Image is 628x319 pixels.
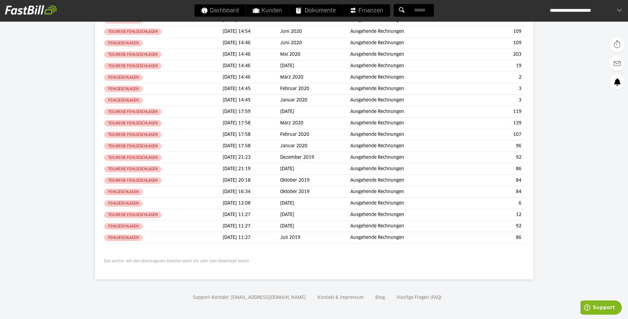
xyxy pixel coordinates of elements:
[350,72,461,83] td: Ausgehende Rechnungen
[223,83,280,95] td: [DATE] 14:45
[104,120,162,127] sl-badge: Teilweise fehlgeschlagen
[104,131,162,138] sl-badge: Teilweise fehlgeschlagen
[350,118,461,129] td: Ausgehende Rechnungen
[350,221,461,232] td: Ausgehende Rechnungen
[289,4,343,17] a: Dokumente
[104,235,143,241] sl-badge: Fehlgeschlagen
[461,232,524,244] td: 86
[350,232,461,244] td: Ausgehende Rechnungen
[461,60,524,72] td: 19
[104,189,143,195] sl-badge: Fehlgeschlagen
[104,154,162,161] sl-badge: Teilweise fehlgeschlagen
[461,209,524,221] td: 12
[223,175,280,186] td: [DATE] 20:18
[461,198,524,209] td: 6
[280,95,350,106] td: Januar 2020
[104,63,162,69] sl-badge: Teilweise fehlgeschlagen
[223,60,280,72] td: [DATE] 14:46
[280,83,350,95] td: Februar 2020
[104,86,143,92] sl-badge: Fehlgeschlagen
[280,152,350,163] td: Dezember 2019
[350,4,383,17] span: Finanzen
[461,37,524,49] td: 109
[223,209,280,221] td: [DATE] 11:27
[343,4,390,17] a: Finanzen
[223,106,280,118] td: [DATE] 17:59
[350,37,461,49] td: Ausgehende Rechnungen
[280,175,350,186] td: Oktober 2019
[246,4,289,17] a: Kunden
[280,163,350,175] td: [DATE]
[394,295,444,300] a: Häufige Fragen (FAQ)
[280,72,350,83] td: März 2020
[461,163,524,175] td: 86
[223,221,280,232] td: [DATE] 11:27
[194,4,246,17] a: Dashboard
[350,186,461,198] td: Ausgehende Rechnungen
[350,26,461,37] td: Ausgehende Rechnungen
[350,60,461,72] td: Ausgehende Rechnungen
[191,295,308,300] a: Support-Kontakt: [EMAIL_ADDRESS][DOMAIN_NAME]
[296,4,336,17] span: Dokumente
[104,109,162,115] sl-badge: Teilweise fehlgeschlagen
[373,295,387,300] a: Blog
[104,40,143,46] sl-badge: Fehlgeschlagen
[223,37,280,49] td: [DATE] 14:46
[461,26,524,37] td: 109
[280,37,350,49] td: Juni 2020
[223,140,280,152] td: [DATE] 17:58
[461,83,524,95] td: 3
[461,152,524,163] td: 92
[350,83,461,95] td: Ausgehende Rechnungen
[461,186,524,198] td: 84
[350,175,461,186] td: Ausgehende Rechnungen
[280,118,350,129] td: März 2020
[280,60,350,72] td: [DATE]
[223,49,280,60] td: [DATE] 14:46
[580,300,622,316] iframe: Öffnet ein Widget, in dem Sie weitere Informationen finden
[280,186,350,198] td: Oktober 2019
[223,152,280,163] td: [DATE] 21:23
[223,26,280,37] td: [DATE] 14:54
[315,295,366,300] a: Kontakt & Impressum
[461,118,524,129] td: 139
[461,221,524,232] td: 92
[104,97,143,104] sl-badge: Fehlgeschlagen
[280,209,350,221] td: [DATE]
[280,106,350,118] td: [DATE]
[280,198,350,209] td: [DATE]
[280,232,350,244] td: Juli 2019
[280,49,350,60] td: Mai 2020
[223,198,280,209] td: [DATE] 12:08
[253,4,282,17] span: Kunden
[350,152,461,163] td: Ausgehende Rechnungen
[223,118,280,129] td: [DATE] 17:58
[350,49,461,60] td: Ausgehende Rechnungen
[350,95,461,106] td: Ausgehende Rechnungen
[461,49,524,60] td: 203
[223,163,280,175] td: [DATE] 21:19
[350,140,461,152] td: Ausgehende Rechnungen
[5,5,57,15] img: fastbill_logo_white.png
[350,106,461,118] td: Ausgehende Rechnungen
[461,175,524,186] td: 84
[104,200,143,207] sl-badge: Fehlgeschlagen
[104,74,143,81] sl-badge: Fehlgeschlagen
[461,72,524,83] td: 2
[104,212,162,218] sl-badge: Teilweise fehlgeschlagen
[280,26,350,37] td: Juni 2020
[350,163,461,175] td: Ausgehende Rechnungen
[280,221,350,232] td: [DATE]
[223,129,280,140] td: [DATE] 17:58
[280,129,350,140] td: Februar 2020
[461,140,524,152] td: 96
[104,166,162,172] sl-badge: Teilweise fehlgeschlagen
[223,186,280,198] td: [DATE] 16:34
[104,177,162,184] sl-badge: Teilweise fehlgeschlagen
[350,198,461,209] td: Ausgehende Rechnungen
[201,4,239,17] span: Dashboard
[223,95,280,106] td: [DATE] 14:45
[104,28,162,35] sl-badge: Teilweise fehlgeschlagen
[104,51,162,58] sl-badge: Teilweise fehlgeschlagen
